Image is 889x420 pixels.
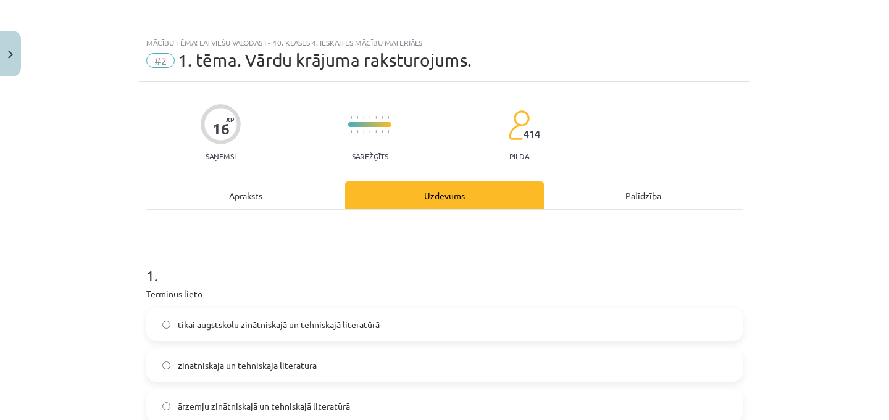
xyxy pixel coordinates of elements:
[388,116,389,119] img: icon-short-line-57e1e144782c952c97e751825c79c345078a6d821885a25fce030b3d8c18986b.svg
[162,361,170,369] input: zinātniskajā un tehniskajā literatūrā
[369,116,370,119] img: icon-short-line-57e1e144782c952c97e751825c79c345078a6d821885a25fce030b3d8c18986b.svg
[363,116,364,119] img: icon-short-line-57e1e144782c952c97e751825c79c345078a6d821885a25fce030b3d8c18986b.svg
[351,130,352,133] img: icon-short-line-57e1e144782c952c97e751825c79c345078a6d821885a25fce030b3d8c18986b.svg
[509,152,529,160] p: pilda
[357,116,358,119] img: icon-short-line-57e1e144782c952c97e751825c79c345078a6d821885a25fce030b3d8c18986b.svg
[178,359,317,372] span: zinātniskajā un tehniskajā literatūrā
[382,116,383,119] img: icon-short-line-57e1e144782c952c97e751825c79c345078a6d821885a25fce030b3d8c18986b.svg
[345,181,544,209] div: Uzdevums
[212,120,230,138] div: 16
[178,50,472,70] span: 1. tēma. Vārdu krājuma raksturojums.
[508,110,530,141] img: students-c634bb4e5e11cddfef0936a35e636f08e4e9abd3cc4e673bd6f9a4125e45ecb1.svg
[146,38,743,47] div: Mācību tēma: Latviešu valodas i - 10. klases 4. ieskaites mācību materiāls
[162,321,170,329] input: tikai augstskolu zinātniskajā un tehniskajā literatūrā
[375,116,377,119] img: icon-short-line-57e1e144782c952c97e751825c79c345078a6d821885a25fce030b3d8c18986b.svg
[201,152,241,160] p: Saņemsi
[388,130,389,133] img: icon-short-line-57e1e144782c952c97e751825c79c345078a6d821885a25fce030b3d8c18986b.svg
[162,402,170,410] input: ārzemju zinātniskajā un tehniskajā literatūrā
[524,128,540,139] span: 414
[382,130,383,133] img: icon-short-line-57e1e144782c952c97e751825c79c345078a6d821885a25fce030b3d8c18986b.svg
[357,130,358,133] img: icon-short-line-57e1e144782c952c97e751825c79c345078a6d821885a25fce030b3d8c18986b.svg
[352,152,388,160] p: Sarežģīts
[178,318,380,331] span: tikai augstskolu zinātniskajā un tehniskajā literatūrā
[369,130,370,133] img: icon-short-line-57e1e144782c952c97e751825c79c345078a6d821885a25fce030b3d8c18986b.svg
[146,53,175,68] span: #2
[226,116,234,123] span: XP
[544,181,743,209] div: Palīdzība
[8,51,13,59] img: icon-close-lesson-0947bae3869378f0d4975bcd49f059093ad1ed9edebbc8119c70593378902aed.svg
[146,287,743,300] p: Terminus lieto
[178,400,350,413] span: ārzemju zinātniskajā un tehniskajā literatūrā
[351,116,352,119] img: icon-short-line-57e1e144782c952c97e751825c79c345078a6d821885a25fce030b3d8c18986b.svg
[146,181,345,209] div: Apraksts
[375,130,377,133] img: icon-short-line-57e1e144782c952c97e751825c79c345078a6d821885a25fce030b3d8c18986b.svg
[146,245,743,284] h1: 1 .
[363,130,364,133] img: icon-short-line-57e1e144782c952c97e751825c79c345078a6d821885a25fce030b3d8c18986b.svg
